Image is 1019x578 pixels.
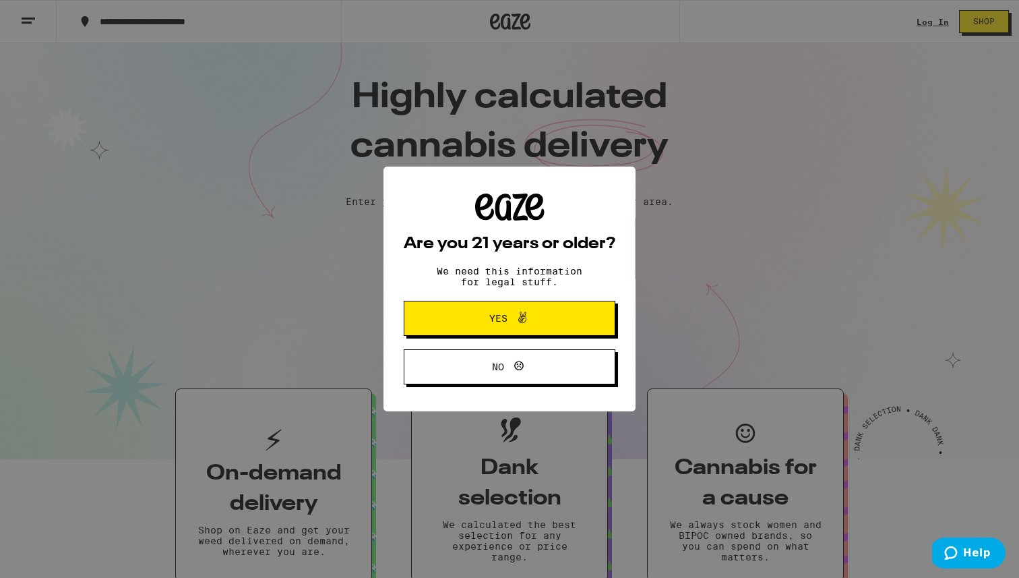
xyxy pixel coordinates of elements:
span: Yes [489,314,507,323]
h2: Are you 21 years or older? [404,236,615,252]
iframe: Opens a widget where you can find more information [932,538,1006,571]
button: No [404,349,615,384]
span: No [492,362,504,372]
p: We need this information for legal stuff. [425,266,594,287]
button: Yes [404,301,615,336]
